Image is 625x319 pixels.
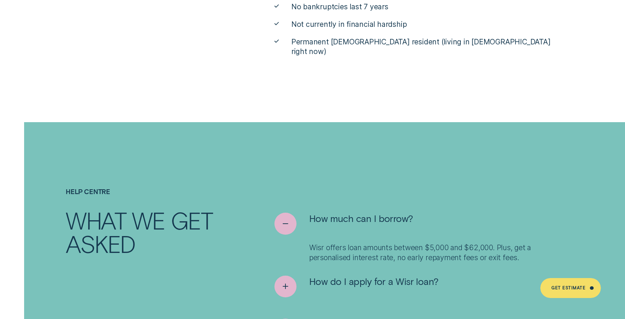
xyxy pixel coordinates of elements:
p: Wisr offers loan amounts between $5,000 and $62,000. Plus, get a personalised interest rate, no e... [309,243,559,262]
button: See less [274,213,413,235]
span: How much can I borrow? [309,213,413,225]
span: Permanent [DEMOGRAPHIC_DATA] resident (living in [DEMOGRAPHIC_DATA] right now) [291,37,559,56]
h2: What we get asked [66,209,225,255]
a: Get Estimate [540,278,601,298]
span: Not currently in financial hardship [291,19,407,29]
h4: Help Centre [66,188,225,195]
button: See more [274,276,439,298]
span: No bankruptcies last 7 years [291,2,388,12]
span: How do I apply for a Wisr loan? [309,276,439,288]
